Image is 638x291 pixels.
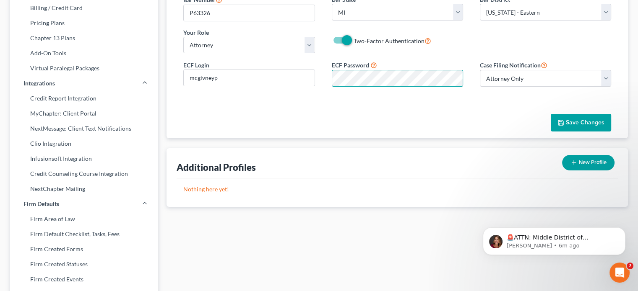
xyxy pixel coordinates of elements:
input: # [184,5,314,21]
a: NextChapter Mailing [10,181,158,196]
button: New Profile [562,155,615,170]
a: Firm Defaults [10,196,158,211]
a: Virtual Paralegal Packages [10,61,158,76]
a: Billing / Credit Card [10,0,158,15]
a: Pricing Plans [10,15,158,31]
label: ECF Password [332,61,369,70]
a: Firm Created Statuses [10,257,158,272]
a: NextMessage: Client Text Notifications [10,121,158,136]
input: Enter ecf login... [184,70,314,86]
label: Case Filing Notification [480,60,547,70]
a: Firm Area of Law [10,211,158,227]
span: Firm Defaults [23,200,59,208]
div: Additional Profiles [177,161,256,173]
label: ECF Login [183,61,209,70]
a: Credit Report Integration [10,91,158,106]
a: Integrations [10,76,158,91]
a: Firm Created Events [10,272,158,287]
a: MyChapter: Client Portal [10,106,158,121]
p: Nothing here yet! [183,185,611,193]
a: Firm Created Forms [10,242,158,257]
span: Integrations [23,79,55,88]
a: Add-On Tools [10,46,158,61]
a: Credit Counseling Course Integration [10,166,158,181]
a: Firm Default Checklist, Tasks, Fees [10,227,158,242]
span: Two-Factor Authentication [354,37,424,44]
a: Clio Integration [10,136,158,151]
span: Save Changes [566,119,604,126]
span: Your Role [183,29,209,36]
iframe: Intercom live chat [609,263,630,283]
iframe: Intercom notifications message [470,210,638,268]
a: Chapter 13 Plans [10,31,158,46]
a: Infusionsoft Integration [10,151,158,166]
span: 7 [627,263,633,269]
button: Save Changes [551,114,611,131]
